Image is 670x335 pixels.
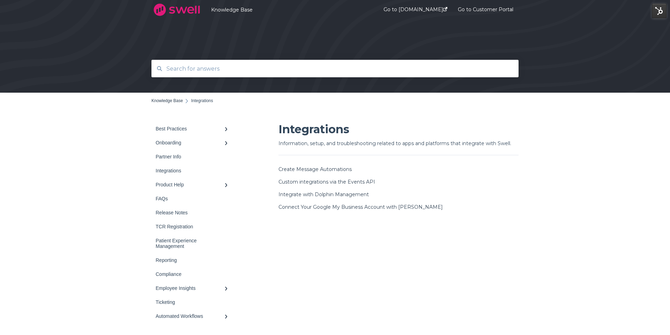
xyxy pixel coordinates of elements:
a: Patient Experience Management [151,234,235,253]
a: Integrations [151,164,235,178]
span: Integrations [191,98,213,103]
a: Product Help [151,178,235,192]
div: FAQs [156,196,224,201]
img: company logo [151,1,202,19]
a: FAQs [151,192,235,206]
input: Search for answers [162,61,508,76]
a: Best Practices [151,122,235,136]
div: TCR Registration [156,224,224,229]
div: Ticketing [156,299,224,305]
a: Partner Info [151,150,235,164]
a: Knowledge Base [151,98,183,103]
div: Onboarding [156,140,224,145]
div: Best Practices [156,126,224,131]
div: Patient Experience Management [156,238,224,249]
div: Reporting [156,257,224,263]
a: Employee Insights [151,281,235,295]
a: Release Notes [151,206,235,220]
a: Integrate with Dolphin Management [278,191,369,198]
a: TCR Registration [151,220,235,234]
div: Compliance [156,271,224,277]
a: Onboarding [151,136,235,150]
a: Connect Your Google My Business Account with [PERSON_NAME] [278,204,443,210]
h1: Integrations [278,122,519,137]
div: Integrations [156,168,224,173]
div: Product Help [156,182,224,187]
a: Reporting [151,253,235,267]
a: Ticketing [151,295,235,309]
a: Knowledge Base [211,7,363,13]
h6: Information, setup, and troubleshooting related to apps and platforms that integrate with Swell. [278,139,519,155]
div: Release Notes [156,210,224,215]
a: Compliance [151,267,235,281]
a: Automated Workflows [151,309,235,323]
a: Create Message Automations [278,166,352,172]
div: Automated Workflows [156,313,224,319]
a: Custom integrations via the Events API [278,179,375,185]
img: HubSpot Tools Menu Toggle [652,3,667,18]
div: Employee Insights [156,285,224,291]
div: Partner Info [156,154,224,159]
